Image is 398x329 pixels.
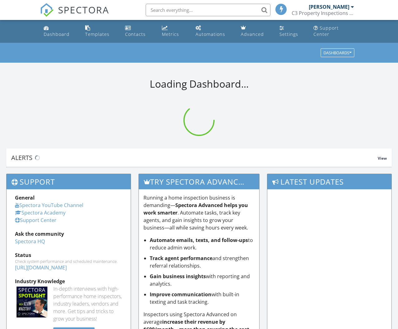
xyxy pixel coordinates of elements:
div: [PERSON_NAME] [309,4,349,10]
a: Spectora YouTube Channel [15,202,83,209]
a: Templates [83,22,118,40]
img: The Best Home Inspection Software - Spectora [40,3,54,17]
a: Automations (Basic) [193,22,234,40]
strong: Gain business insights [150,273,206,280]
span: SPECTORA [58,3,109,16]
div: Dashboard [44,31,70,37]
a: Metrics [159,22,188,40]
div: Contacts [125,31,146,37]
div: Advanced [241,31,264,37]
div: Automations [196,31,225,37]
div: Settings [279,31,298,37]
strong: Track agent performance [150,255,212,262]
div: In-depth interviews with high-performance home inspectors, industry leaders, vendors and more. Ge... [53,285,122,322]
div: Check system performance and scheduled maintenance. [15,259,122,264]
h3: Try spectora advanced [DATE] [139,174,259,189]
a: Dashboard [41,22,78,40]
a: Support Center [311,22,357,40]
h3: Support [7,174,131,189]
div: Metrics [162,31,179,37]
p: Running a home inspection business is demanding— . Automate tasks, track key agents, and gain ins... [143,194,255,231]
a: Contacts [123,22,154,40]
strong: Spectora Advanced helps you work smarter [143,202,248,216]
a: Spectora HQ [15,238,45,245]
div: Status [15,251,122,259]
a: SPECTORA [40,8,109,22]
strong: Automate emails, texts, and follow-ups [150,237,248,244]
li: and strengthen referral relationships. [150,254,255,269]
img: Spectoraspolightmain [17,287,47,317]
a: Advanced [238,22,272,40]
div: Alerts [11,153,378,162]
a: Settings [277,22,306,40]
li: with reporting and analytics. [150,273,255,288]
strong: Improve communication [150,291,211,298]
button: Dashboards [321,49,354,57]
li: to reduce admin work. [150,236,255,251]
a: Spectora Academy [15,209,66,216]
h3: Latest Updates [267,174,391,189]
span: View [378,156,387,161]
a: [URL][DOMAIN_NAME] [15,264,67,271]
div: Ask the community [15,230,122,238]
div: Support Center [313,25,339,37]
a: Support Center [15,217,56,224]
div: Dashboards [323,51,352,55]
input: Search everything... [146,4,270,16]
li: with built-in texting and task tracking. [150,291,255,306]
strong: General [15,194,35,201]
div: Industry Knowledge [15,278,122,285]
div: C3 Property Inspections Inc. [292,10,354,16]
div: Templates [85,31,109,37]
